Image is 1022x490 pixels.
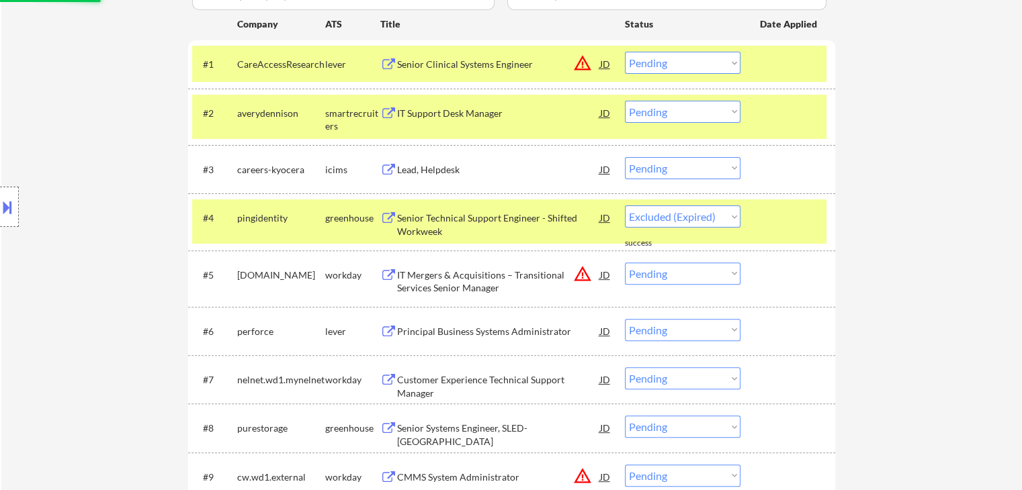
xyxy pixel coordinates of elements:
div: #7 [203,373,226,387]
div: Status [625,11,740,36]
div: IT Mergers & Acquisitions – Transitional Services Senior Manager [397,268,600,295]
div: purestorage [237,422,325,435]
div: JD [599,52,612,76]
div: #8 [203,422,226,435]
div: #1 [203,58,226,71]
div: averydennison [237,107,325,120]
div: #9 [203,471,226,484]
div: cw.wd1.external [237,471,325,484]
div: Company [237,17,325,31]
div: IT Support Desk Manager [397,107,600,120]
div: JD [599,319,612,343]
div: Customer Experience Technical Support Manager [397,373,600,399]
div: CMMS System Administrator [397,471,600,484]
div: Lead, Helpdesk [397,163,600,177]
div: Senior Systems Engineer, SLED-[GEOGRAPHIC_DATA] [397,422,600,448]
div: JD [599,101,612,125]
div: greenhouse [325,211,380,225]
button: warning_amber [573,54,592,72]
button: warning_amber [573,467,592,485]
div: JD [599,367,612,391]
div: CareAccessResearch [237,58,325,71]
div: greenhouse [325,422,380,435]
div: icims [325,163,380,177]
div: Principal Business Systems Administrator [397,325,600,338]
div: success [625,238,679,249]
div: JD [599,157,612,181]
div: Senior Clinical Systems Engineer [397,58,600,71]
div: workday [325,268,380,282]
div: nelnet.wd1.mynelnet [237,373,325,387]
div: Title [380,17,612,31]
div: workday [325,471,380,484]
div: Date Applied [760,17,819,31]
div: careers-kyocera [237,163,325,177]
div: lever [325,58,380,71]
div: pingidentity [237,211,325,225]
div: workday [325,373,380,387]
div: Senior Technical Support Engineer - Shifted Workweek [397,211,600,238]
button: warning_amber [573,264,592,283]
div: JD [599,464,612,489]
div: perforce [237,325,325,338]
div: smartrecruiters [325,107,380,133]
div: JD [599,415,612,440]
div: [DOMAIN_NAME] [237,268,325,282]
div: lever [325,325,380,338]
div: ATS [325,17,380,31]
div: JD [599,262,612,287]
div: JD [599,205,612,230]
